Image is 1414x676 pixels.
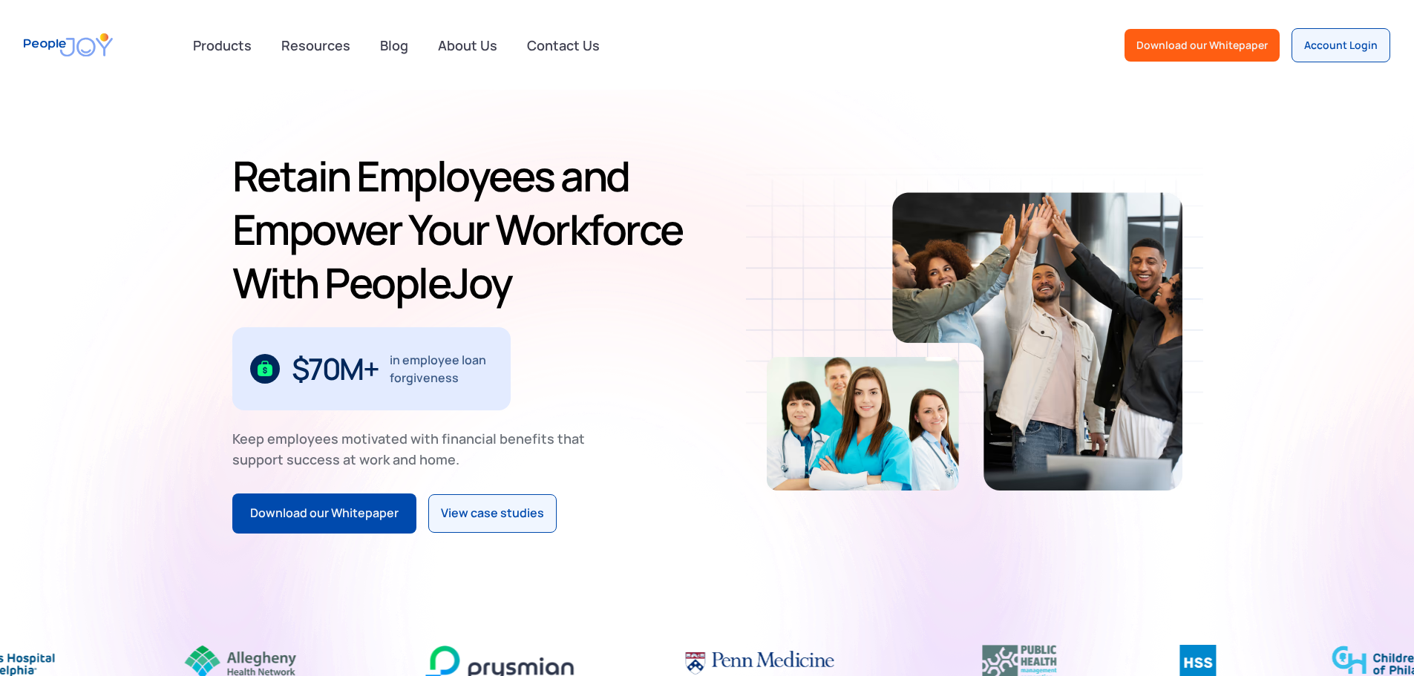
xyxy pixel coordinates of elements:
[232,149,701,309] h1: Retain Employees and Empower Your Workforce With PeopleJoy
[1292,28,1390,62] a: Account Login
[272,29,359,62] a: Resources
[390,351,493,387] div: in employee loan forgiveness
[441,504,544,523] div: View case studies
[428,494,557,533] a: View case studies
[232,327,511,410] div: 1 / 3
[1136,38,1268,53] div: Download our Whitepaper
[371,29,417,62] a: Blog
[1304,38,1378,53] div: Account Login
[24,24,113,66] a: home
[232,493,416,534] a: Download our Whitepaper
[184,30,261,60] div: Products
[518,29,609,62] a: Contact Us
[232,428,598,470] div: Keep employees motivated with financial benefits that support success at work and home.
[250,504,399,523] div: Download our Whitepaper
[429,29,506,62] a: About Us
[767,357,959,490] img: Retain-Employees-PeopleJoy
[892,192,1182,490] img: Retain-Employees-PeopleJoy
[292,357,379,381] div: $70M+
[1125,29,1280,62] a: Download our Whitepaper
